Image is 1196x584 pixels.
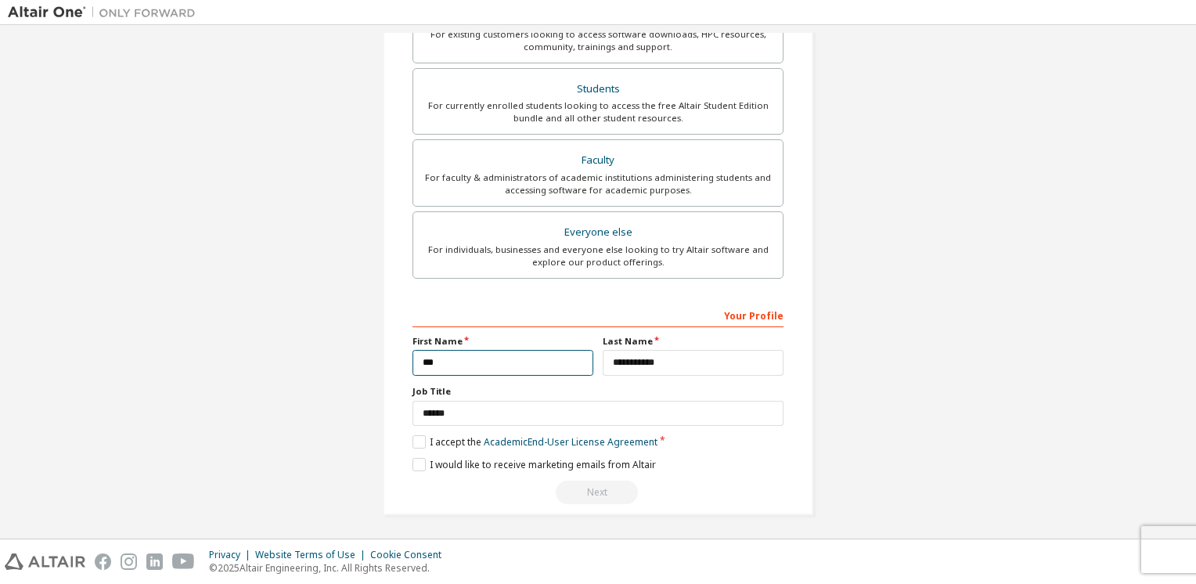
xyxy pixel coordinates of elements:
a: Academic End-User License Agreement [484,435,657,449]
div: For individuals, businesses and everyone else looking to try Altair software and explore our prod... [423,243,773,269]
img: facebook.svg [95,553,111,570]
img: linkedin.svg [146,553,163,570]
label: I would like to receive marketing emails from Altair [412,458,656,471]
div: For currently enrolled students looking to access the free Altair Student Edition bundle and all ... [423,99,773,124]
div: For faculty & administrators of academic institutions administering students and accessing softwa... [423,171,773,196]
div: You need to provide your academic email [412,481,784,504]
label: Last Name [603,335,784,348]
label: I accept the [412,435,657,449]
img: instagram.svg [121,553,137,570]
div: Students [423,78,773,100]
div: Everyone else [423,222,773,243]
div: For existing customers looking to access software downloads, HPC resources, community, trainings ... [423,28,773,53]
div: Privacy [209,549,255,561]
div: Cookie Consent [370,549,451,561]
div: Faculty [423,150,773,171]
img: altair_logo.svg [5,553,85,570]
img: youtube.svg [172,553,195,570]
label: Job Title [412,385,784,398]
img: Altair One [8,5,204,20]
div: Website Terms of Use [255,549,370,561]
p: © 2025 Altair Engineering, Inc. All Rights Reserved. [209,561,451,575]
div: Your Profile [412,302,784,327]
label: First Name [412,335,593,348]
